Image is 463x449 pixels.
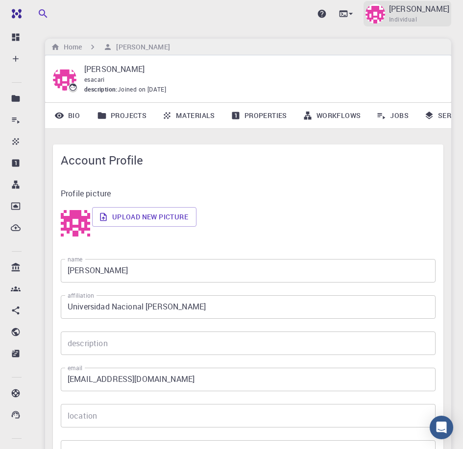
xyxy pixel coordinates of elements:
[84,63,436,75] p: [PERSON_NAME]
[84,75,105,83] span: esacari
[45,103,89,128] a: Bio
[20,7,54,16] span: Soporte
[366,4,385,24] img: Elisban Sacari
[68,364,82,372] label: email
[118,85,166,95] span: Joined on [DATE]
[112,42,170,52] h6: [PERSON_NAME]
[430,416,453,439] div: Open Intercom Messenger
[8,9,22,19] img: logo
[60,42,82,52] h6: Home
[223,103,295,128] a: Properties
[389,3,449,15] p: [PERSON_NAME]
[89,103,154,128] a: Projects
[61,152,436,168] span: Account Profile
[68,255,82,263] label: name
[92,207,196,227] label: Upload new picture
[368,103,416,128] a: Jobs
[68,291,94,300] label: affiliation
[295,103,369,128] a: Workflows
[84,85,118,95] span: description :
[61,188,436,199] p: Profile picture
[389,15,417,24] span: Individual
[61,207,90,236] img: 94uut8AAAABklEQVQDAORZgw8MA34nAAAAAElFTkSuQmCC
[154,103,223,128] a: Materials
[49,42,172,52] nav: breadcrumb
